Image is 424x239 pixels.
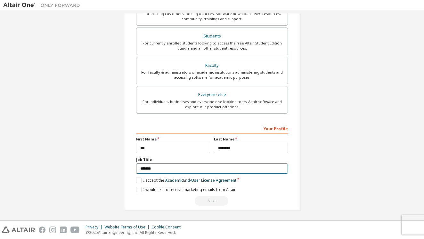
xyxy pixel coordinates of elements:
[136,187,236,192] label: I would like to receive marketing emails from Altair
[136,196,288,206] div: Read and acccept EULA to continue
[140,70,284,80] div: For faculty & administrators of academic institutions administering students and accessing softwa...
[39,227,45,233] img: facebook.svg
[140,99,284,109] div: For individuals, businesses and everyone else looking to try Altair software and explore our prod...
[165,178,236,183] a: Academic End-User License Agreement
[214,137,288,142] label: Last Name
[136,157,288,162] label: Job Title
[104,225,151,230] div: Website Terms of Use
[49,227,56,233] img: instagram.svg
[86,225,104,230] div: Privacy
[140,32,284,41] div: Students
[60,227,67,233] img: linkedin.svg
[136,137,210,142] label: First Name
[140,90,284,99] div: Everyone else
[140,11,284,21] div: For existing customers looking to access software downloads, HPC resources, community, trainings ...
[3,2,83,8] img: Altair One
[140,41,284,51] div: For currently enrolled students looking to access the free Altair Student Edition bundle and all ...
[136,123,288,133] div: Your Profile
[151,225,184,230] div: Cookie Consent
[86,230,184,235] p: © 2025 Altair Engineering, Inc. All Rights Reserved.
[140,61,284,70] div: Faculty
[2,227,35,233] img: altair_logo.svg
[136,178,236,183] label: I accept the
[70,227,80,233] img: youtube.svg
